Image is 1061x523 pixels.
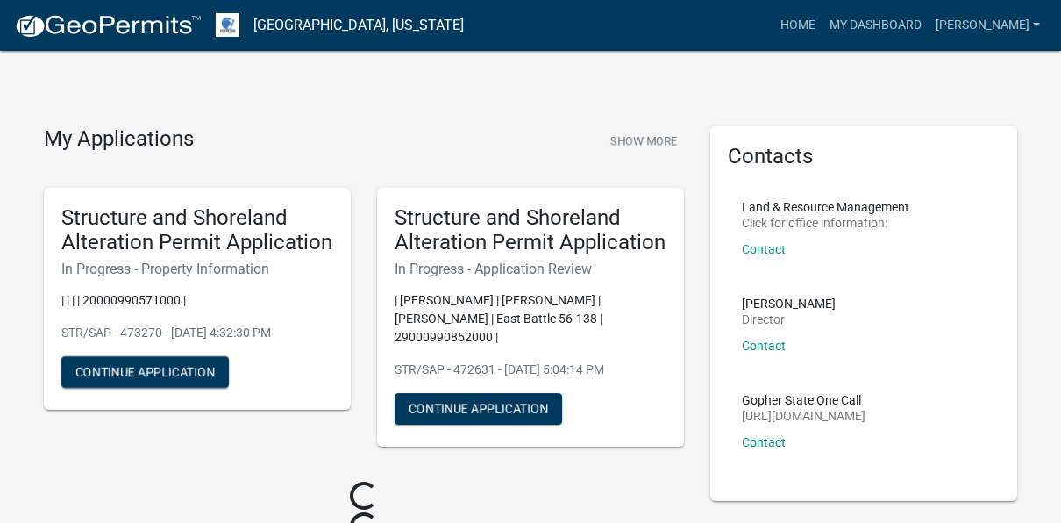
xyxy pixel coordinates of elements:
h5: Contacts [728,144,1000,169]
p: Land & Resource Management [742,201,909,213]
a: [GEOGRAPHIC_DATA], [US_STATE] [253,11,464,40]
a: Home [773,9,822,42]
a: Contact [742,242,786,256]
h6: In Progress - Application Review [395,261,666,277]
a: [PERSON_NAME] [929,9,1047,42]
a: Contact [742,339,786,353]
button: Continue Application [395,393,562,425]
p: STR/SAP - 473270 - [DATE] 4:32:30 PM [61,324,333,342]
p: [URL][DOMAIN_NAME] [742,410,865,422]
h5: Structure and Shoreland Alteration Permit Application [395,205,666,256]
p: | | | | 20000990571000 | [61,291,333,310]
h6: In Progress - Property Information [61,261,333,277]
a: Contact [742,435,786,449]
h4: My Applications [44,126,194,153]
button: Show More [603,126,684,155]
p: STR/SAP - 472631 - [DATE] 5:04:14 PM [395,361,666,379]
p: Click for office information: [742,217,909,229]
button: Continue Application [61,356,229,388]
img: Otter Tail County, Minnesota [216,13,239,37]
p: Gopher State One Call [742,394,865,406]
a: My Dashboard [822,9,929,42]
p: | [PERSON_NAME] | [PERSON_NAME] | [PERSON_NAME] | East Battle 56-138 | 29000990852000 | [395,291,666,347]
p: Director [742,313,836,326]
p: [PERSON_NAME] [742,297,836,310]
h5: Structure and Shoreland Alteration Permit Application [61,205,333,256]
